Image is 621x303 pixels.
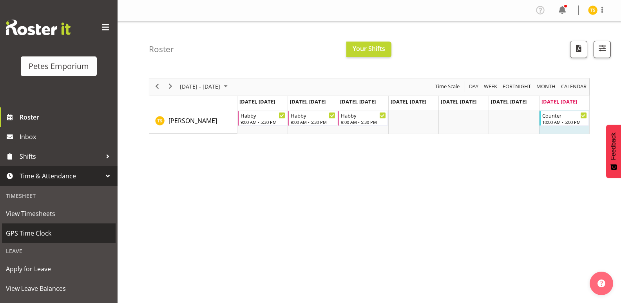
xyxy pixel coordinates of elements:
button: Time Scale [434,82,461,91]
div: Tamara Straker"s event - Habby Begin From Tuesday, September 16, 2025 at 9:00:00 AM GMT+12:00 End... [288,111,337,126]
div: Timesheet [2,188,116,204]
div: previous period [150,78,164,95]
a: GPS Time Clock [2,223,116,243]
span: Roster [20,111,114,123]
button: Timeline Week [483,82,499,91]
span: [DATE], [DATE] [441,98,476,105]
span: Your Shifts [353,44,385,53]
span: Apply for Leave [6,263,112,275]
span: Fortnight [502,82,532,91]
button: Feedback - Show survey [606,125,621,178]
div: Tamara Straker"s event - Counter Begin From Sunday, September 21, 2025 at 10:00:00 AM GMT+12:00 E... [540,111,589,126]
div: Habby [291,111,335,119]
img: Rosterit website logo [6,20,71,35]
button: Filter Shifts [594,41,611,58]
span: Feedback [610,132,617,160]
span: [DATE], [DATE] [391,98,426,105]
span: calendar [560,82,587,91]
div: Leave [2,243,116,259]
div: Tamara Straker"s event - Habby Begin From Wednesday, September 17, 2025 at 9:00:00 AM GMT+12:00 E... [338,111,387,126]
div: 9:00 AM - 5:30 PM [241,119,285,125]
span: Time & Attendance [20,170,102,182]
span: View Timesheets [6,208,112,220]
img: tamara-straker11292.jpg [588,5,597,15]
a: [PERSON_NAME] [168,116,217,125]
div: September 15 - 21, 2025 [177,78,232,95]
span: Month [536,82,556,91]
table: Timeline Week of September 21, 2025 [237,110,589,134]
span: Inbox [20,131,114,143]
span: GPS Time Clock [6,227,112,239]
a: Apply for Leave [2,259,116,279]
span: View Leave Balances [6,283,112,294]
a: View Leave Balances [2,279,116,298]
div: Timeline Week of September 21, 2025 [149,78,590,134]
div: Counter [542,111,587,119]
button: Timeline Day [468,82,480,91]
div: Habby [241,111,285,119]
span: Time Scale [435,82,460,91]
span: [DATE], [DATE] [239,98,275,105]
div: next period [164,78,177,95]
button: Fortnight [502,82,532,91]
div: Habby [341,111,386,119]
button: Previous [152,82,163,91]
span: Day [468,82,479,91]
div: Tamara Straker"s event - Habby Begin From Monday, September 15, 2025 at 9:00:00 AM GMT+12:00 Ends... [238,111,287,126]
div: 9:00 AM - 5:30 PM [341,119,386,125]
div: 10:00 AM - 5:00 PM [542,119,587,125]
button: Download a PDF of the roster according to the set date range. [570,41,587,58]
a: View Timesheets [2,204,116,223]
span: [DATE], [DATE] [340,98,376,105]
img: help-xxl-2.png [597,279,605,287]
span: [DATE] - [DATE] [179,82,221,91]
button: Month [560,82,588,91]
span: [DATE], [DATE] [541,98,577,105]
span: [DATE], [DATE] [290,98,326,105]
td: Tamara Straker resource [149,110,237,134]
h4: Roster [149,45,174,54]
button: Your Shifts [346,42,391,57]
div: 9:00 AM - 5:30 PM [291,119,335,125]
span: Shifts [20,151,102,162]
span: [DATE], [DATE] [491,98,527,105]
button: Timeline Month [535,82,557,91]
span: Week [483,82,498,91]
button: September 2025 [179,82,231,91]
button: Next [165,82,176,91]
div: Petes Emporium [29,60,89,72]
